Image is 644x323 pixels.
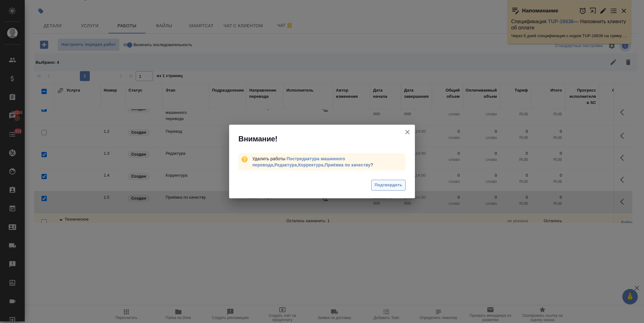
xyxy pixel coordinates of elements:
div: Удалить работы [252,156,406,168]
button: Подтвердить [371,180,406,191]
a: Корректура [298,162,323,167]
span: , [298,162,324,167]
span: ? [324,162,373,167]
a: Редактура [274,162,297,167]
span: , [274,162,298,167]
a: Приёмка по качеству [324,162,370,167]
a: Постредактура машинного перевода [252,156,345,167]
span: Подтвердить [375,182,402,189]
span: Внимание! [238,134,277,144]
span: , [252,156,345,167]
